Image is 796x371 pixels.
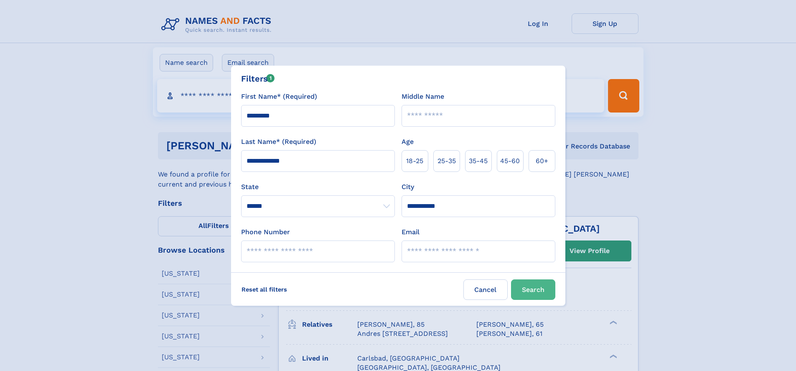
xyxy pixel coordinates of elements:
[236,279,292,299] label: Reset all filters
[241,227,290,237] label: Phone Number
[500,156,520,166] span: 45‑60
[402,182,414,192] label: City
[469,156,488,166] span: 35‑45
[402,227,420,237] label: Email
[402,137,414,147] label: Age
[241,92,317,102] label: First Name* (Required)
[241,182,395,192] label: State
[241,72,275,85] div: Filters
[406,156,423,166] span: 18‑25
[402,92,444,102] label: Middle Name
[463,279,508,300] label: Cancel
[241,137,316,147] label: Last Name* (Required)
[536,156,548,166] span: 60+
[437,156,456,166] span: 25‑35
[511,279,555,300] button: Search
